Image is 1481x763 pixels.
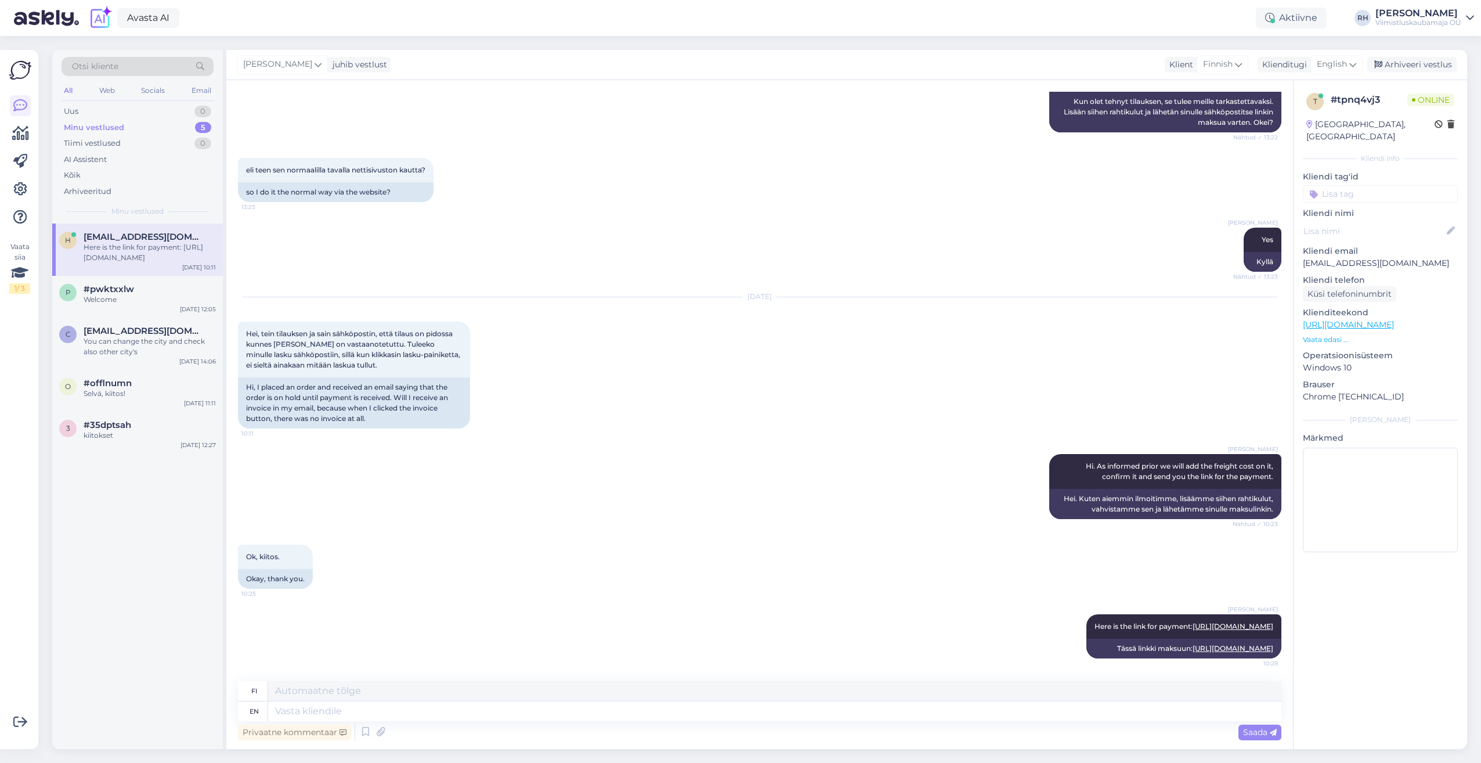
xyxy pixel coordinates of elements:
[62,83,75,98] div: All
[241,589,285,598] span: 10:25
[1086,462,1275,481] span: Hi. As informed prior we will add the freight cost on it, confirm it and send you the link for th...
[1367,57,1457,73] div: Arhiveeri vestlus
[1303,286,1396,302] div: Küsi telefoninumbrit
[1303,350,1458,362] p: Operatsioonisüsteem
[238,182,434,202] div: so I do it the normal way via the website?
[238,377,470,429] div: Hi, I placed an order and received an email saying that the order is on hold until payment is rec...
[1303,379,1458,391] p: Brauser
[194,106,211,117] div: 0
[84,242,216,263] div: Here is the link for payment: [URL][DOMAIN_NAME]
[84,336,216,357] div: You can change the city and check also other city's
[184,399,216,408] div: [DATE] 11:11
[1262,235,1273,244] span: Yes
[238,725,351,740] div: Privaatne kommentaar
[1375,9,1461,18] div: [PERSON_NAME]
[1313,97,1317,106] span: t
[1303,334,1458,345] p: Vaata edasi ...
[1303,171,1458,183] p: Kliendi tag'id
[1258,59,1307,71] div: Klienditugi
[1303,207,1458,219] p: Kliendi nimi
[84,232,204,242] span: heidi.k.vakevainen@gmail.com
[1193,622,1273,631] a: [URL][DOMAIN_NAME]
[1303,432,1458,444] p: Märkmed
[1303,274,1458,286] p: Kliendi telefon
[328,59,387,71] div: juhib vestlust
[1234,659,1278,668] span: 10:28
[1228,605,1278,614] span: [PERSON_NAME]
[66,288,71,297] span: p
[241,203,285,211] span: 13:23
[1317,58,1347,71] span: English
[64,138,121,149] div: Tiimi vestlused
[1303,362,1458,374] p: Windows 10
[72,60,118,73] span: Otsi kliente
[1228,445,1278,454] span: [PERSON_NAME]
[1049,489,1281,519] div: Hei. Kuten aiemmin ilmoitimme, lisäämme siihen rahtikulut, vahvistamme sen ja lähetämme sinulle m...
[189,83,214,98] div: Email
[1203,58,1233,71] span: Finnish
[84,294,216,305] div: Welcome
[84,430,216,441] div: kiitokset
[66,330,71,339] span: c
[246,329,462,369] span: Hei, tein tilauksen ja sain sähköpostin, että tilaus on pidossa kunnes [PERSON_NAME] on vastaanot...
[84,378,132,388] span: #offlnumn
[1303,391,1458,403] p: Chrome [TECHNICAL_ID]
[1303,415,1458,425] div: [PERSON_NAME]
[1354,10,1371,26] div: RH
[65,236,71,244] span: h
[1244,252,1281,272] div: Kyllä
[1256,8,1327,28] div: Aktiivne
[84,326,204,336] span: colettecowperthwaite@live.co.uk
[139,83,167,98] div: Socials
[246,165,425,174] span: eli teen sen normaalilla tavalla nettisivuston kautta?
[180,441,216,449] div: [DATE] 12:27
[84,284,134,294] span: #pwktxxlw
[241,429,285,438] span: 10:11
[1375,9,1474,27] a: [PERSON_NAME]Viimistluskaubamaja OÜ
[1303,319,1394,330] a: [URL][DOMAIN_NAME]
[1303,225,1444,237] input: Lisa nimi
[1243,727,1277,737] span: Saada
[194,138,211,149] div: 0
[1303,307,1458,319] p: Klienditeekond
[1331,93,1407,107] div: # tpnq4vj3
[64,106,78,117] div: Uus
[238,291,1281,302] div: [DATE]
[251,681,257,701] div: fi
[1233,272,1278,281] span: Nähtud ✓ 13:23
[180,305,216,314] div: [DATE] 12:05
[1303,257,1458,269] p: [EMAIL_ADDRESS][DOMAIN_NAME]
[182,263,216,272] div: [DATE] 10:11
[84,420,131,430] span: #35dptsah
[66,424,70,433] span: 3
[1095,622,1273,631] span: Here is the link for payment:
[1165,59,1193,71] div: Klient
[64,186,111,197] div: Arhiveeritud
[111,206,164,217] span: Minu vestlused
[88,6,113,30] img: explore-ai
[1303,185,1458,203] input: Lisa tag
[1193,644,1273,653] a: [URL][DOMAIN_NAME]
[1306,118,1435,143] div: [GEOGRAPHIC_DATA], [GEOGRAPHIC_DATA]
[64,154,107,165] div: AI Assistent
[1233,133,1278,142] span: Nähtud ✓ 13:22
[117,8,179,28] a: Avasta AI
[1049,92,1281,132] div: Kun olet tehnyt tilauksen, se tulee meille tarkastettavaksi. Lisään siihen rahtikulut ja lähetän ...
[97,83,117,98] div: Web
[9,283,30,294] div: 1 / 3
[64,122,124,134] div: Minu vestlused
[179,357,216,366] div: [DATE] 14:06
[1407,93,1454,106] span: Online
[1233,520,1278,528] span: Nähtud ✓ 10:23
[243,58,312,71] span: [PERSON_NAME]
[65,382,71,391] span: o
[250,701,259,721] div: en
[9,59,31,81] img: Askly Logo
[1375,18,1461,27] div: Viimistluskaubamaja OÜ
[195,122,211,134] div: 5
[1228,218,1278,227] span: [PERSON_NAME]
[1086,639,1281,658] div: Tässä linkki maksuun:
[9,242,30,294] div: Vaata siia
[1303,153,1458,164] div: Kliendi info
[246,552,280,561] span: Ok, kiitos.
